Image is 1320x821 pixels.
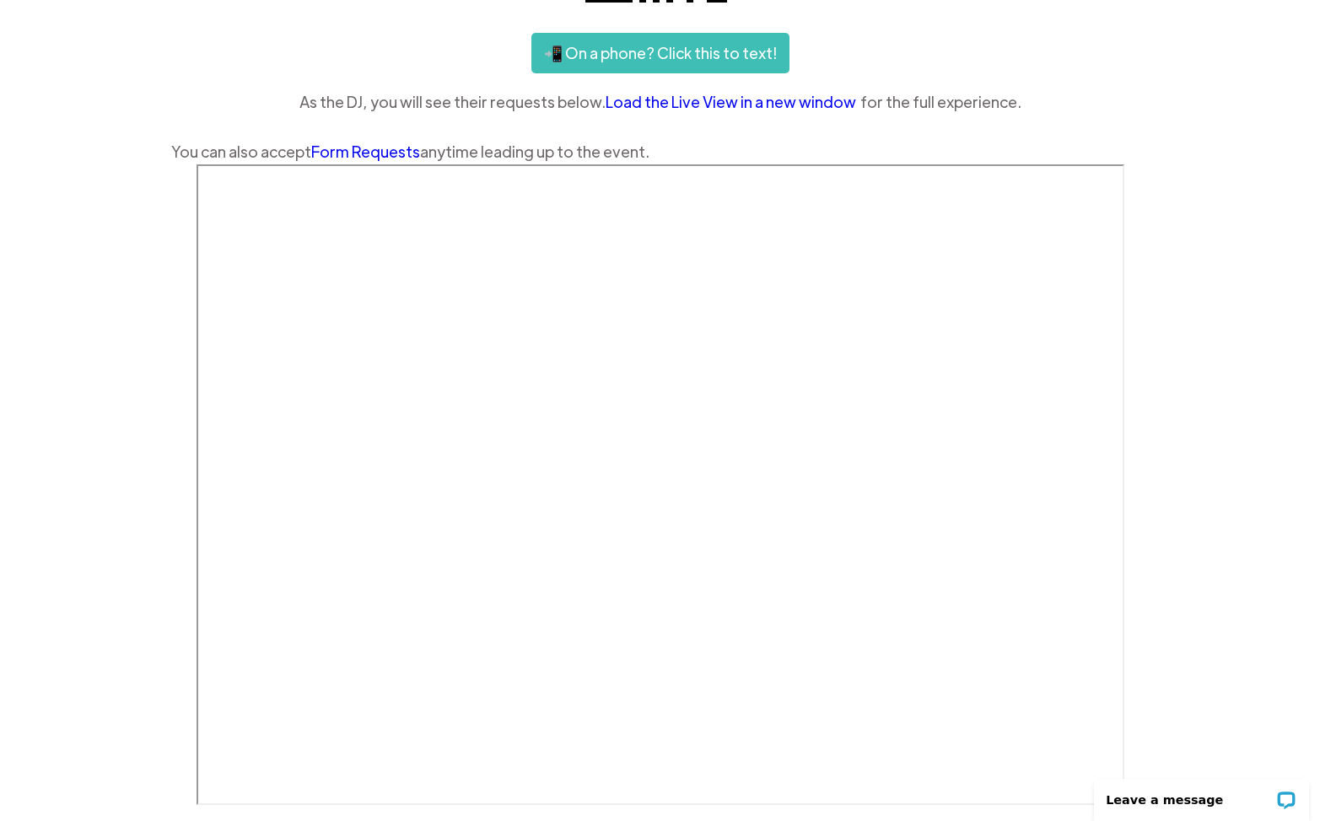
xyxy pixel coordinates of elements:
[1083,768,1320,821] iframe: LiveChat chat widget
[171,139,1150,164] div: You can also accept anytime leading up to the event.
[311,142,420,161] a: Form Requests
[606,89,860,115] a: Load the Live View in a new window
[171,89,1150,115] div: As the DJ, you will see their requests below. for the full experience.
[531,33,789,73] a: 📲 On a phone? Click this to text!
